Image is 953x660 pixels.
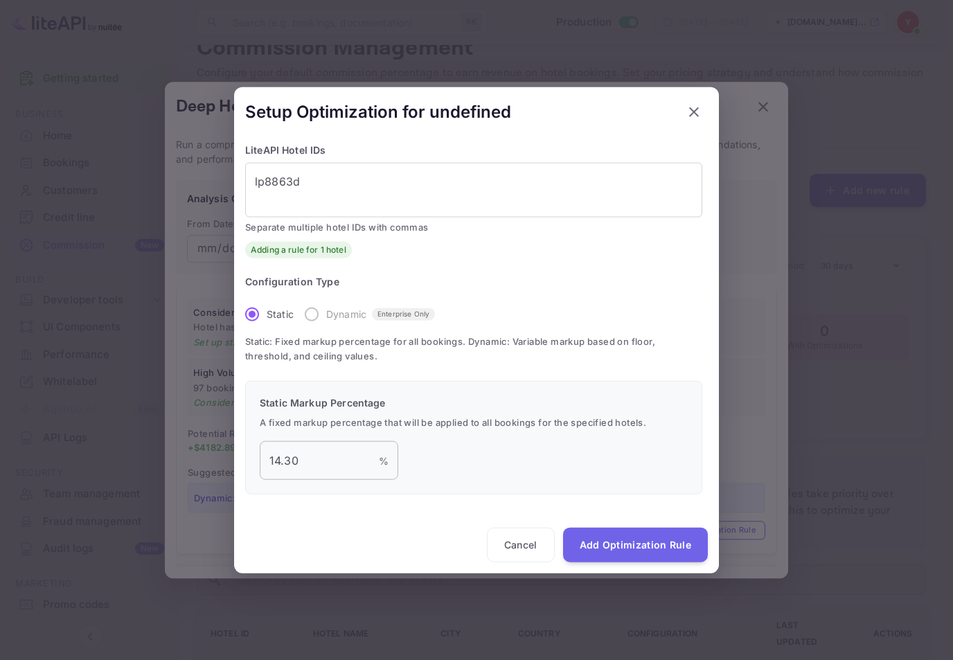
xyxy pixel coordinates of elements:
[487,528,555,562] button: Cancel
[267,307,294,321] span: Static
[260,395,688,409] p: Static Markup Percentage
[245,274,339,288] legend: Configuration Type
[372,309,435,319] span: Enterprise Only
[245,100,511,123] h5: Setup Optimization for undefined
[245,243,352,256] span: Adding a rule for 1 hotel
[260,441,379,480] input: 0
[326,307,366,321] p: Dynamic
[245,220,702,235] span: Separate multiple hotel IDs with commas
[379,453,389,467] p: %
[260,415,688,430] span: A fixed markup percentage that will be applied to all bookings for the specified hotels.
[245,142,702,157] p: LiteAPI Hotel IDs
[563,528,708,562] button: Add Optimization Rule
[255,174,693,206] textarea: lp8863d
[245,334,702,364] span: Static: Fixed markup percentage for all bookings. Dynamic: Variable markup based on floor, thresh...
